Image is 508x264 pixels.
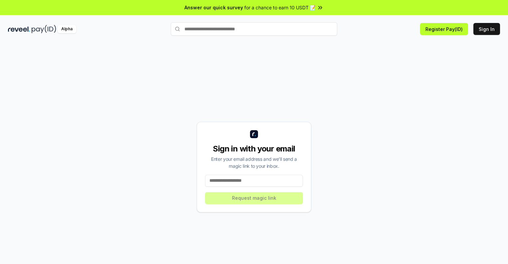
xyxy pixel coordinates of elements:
img: pay_id [32,25,56,33]
button: Sign In [473,23,500,35]
img: logo_small [250,130,258,138]
img: reveel_dark [8,25,30,33]
span: for a chance to earn 10 USDT 📝 [244,4,316,11]
div: Sign in with your email [205,143,303,154]
button: Register Pay(ID) [420,23,468,35]
span: Answer our quick survey [184,4,243,11]
div: Enter your email address and we’ll send a magic link to your inbox. [205,155,303,169]
div: Alpha [58,25,76,33]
